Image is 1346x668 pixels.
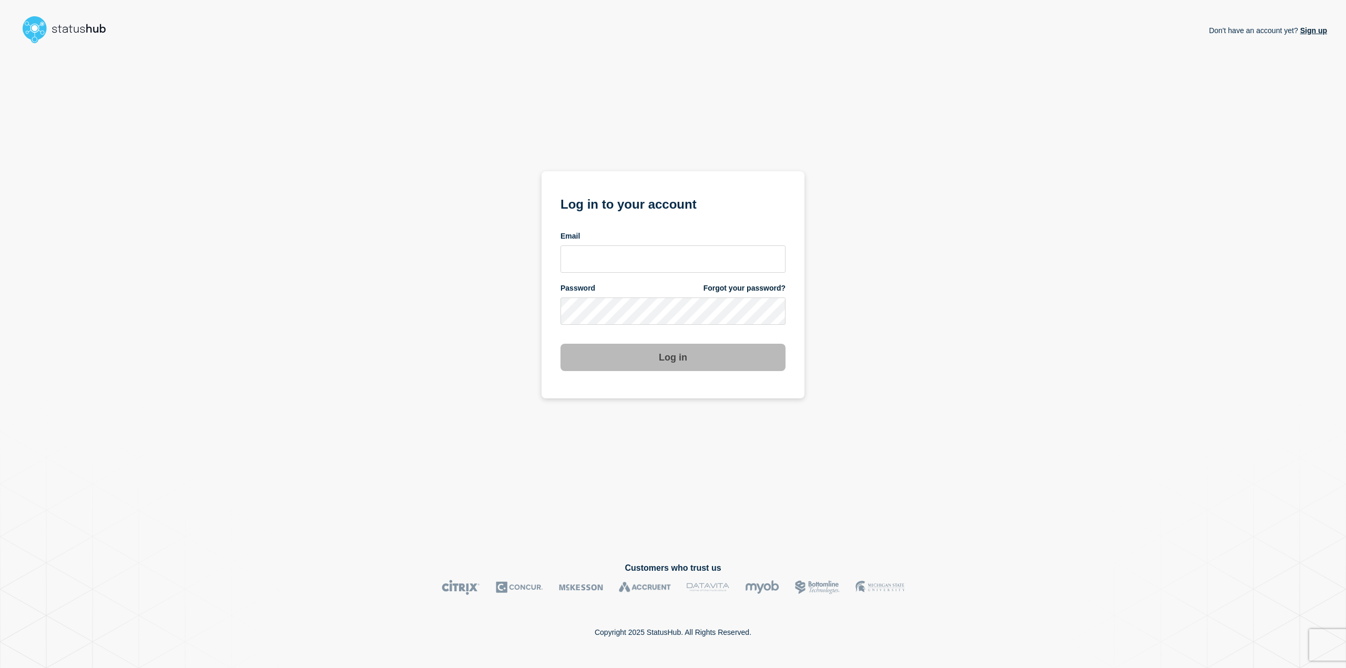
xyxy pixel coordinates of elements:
span: Password [560,283,595,293]
img: Accruent logo [619,580,671,595]
h1: Log in to your account [560,193,786,213]
p: Copyright 2025 StatusHub. All Rights Reserved. [595,628,751,636]
img: Bottomline logo [795,580,840,595]
a: Sign up [1298,26,1327,35]
input: password input [560,297,786,325]
img: myob logo [745,580,779,595]
button: Log in [560,344,786,371]
img: Concur logo [496,580,543,595]
img: McKesson logo [559,580,603,595]
h2: Customers who trust us [19,563,1327,573]
span: Email [560,231,580,241]
p: Don't have an account yet? [1209,18,1327,43]
img: StatusHub logo [19,13,119,46]
a: Forgot your password? [703,283,786,293]
img: Citrix logo [442,580,480,595]
img: MSU logo [855,580,904,595]
img: DataVita logo [687,580,729,595]
input: email input [560,245,786,273]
